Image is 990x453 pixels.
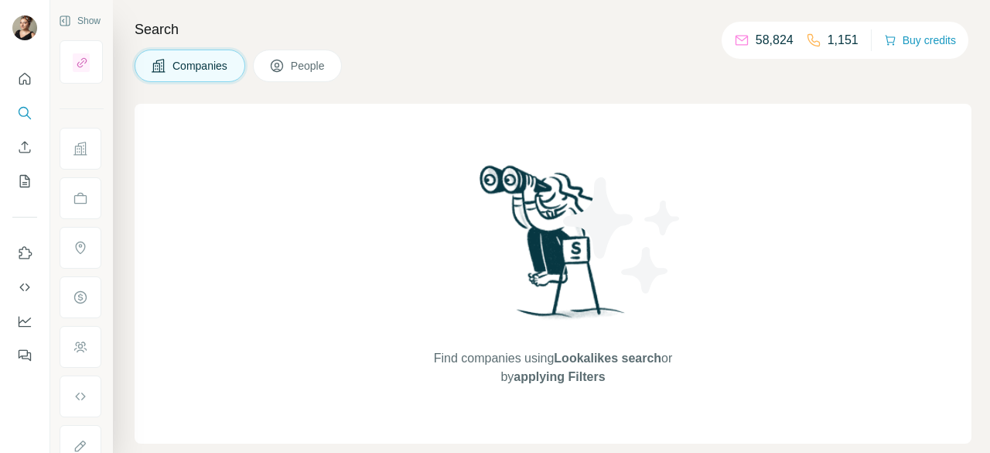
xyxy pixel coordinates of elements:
[554,352,661,365] span: Lookalikes search
[12,307,37,335] button: Dashboard
[756,31,794,50] p: 58,824
[291,58,326,74] span: People
[12,341,37,369] button: Feedback
[12,273,37,301] button: Use Surfe API
[828,31,859,50] p: 1,151
[172,58,229,74] span: Companies
[12,133,37,161] button: Enrich CSV
[12,167,37,195] button: My lists
[135,19,971,40] h4: Search
[514,370,605,383] span: applying Filters
[12,99,37,127] button: Search
[12,65,37,93] button: Quick start
[12,239,37,267] button: Use Surfe on LinkedIn
[429,349,677,386] span: Find companies using or by
[48,9,111,33] button: Show
[473,161,633,334] img: Surfe Illustration - Woman searching with binoculars
[884,29,956,51] button: Buy credits
[12,15,37,40] img: Avatar
[553,166,692,305] img: Surfe Illustration - Stars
